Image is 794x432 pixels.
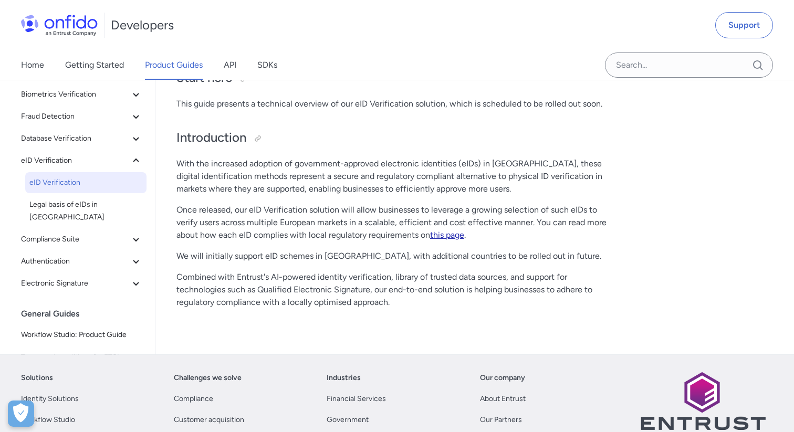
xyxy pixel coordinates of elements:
[327,372,361,384] a: Industries
[17,128,147,149] button: Database Verification
[21,414,75,426] a: Workflow Studio
[17,324,147,345] a: Workflow Studio: Product Guide
[21,110,130,123] span: Fraud Detection
[21,132,130,145] span: Database Verification
[17,346,147,380] a: Terms and conditions for ETSI certified identity verification
[430,230,464,240] a: this page
[29,198,142,224] span: Legal basis of eIDs in [GEOGRAPHIC_DATA]
[21,277,130,290] span: Electronic Signature
[174,393,213,405] a: Compliance
[21,303,151,324] div: General Guides
[21,393,79,405] a: Identity Solutions
[8,401,34,427] div: Cookie Preferences
[21,233,130,246] span: Compliance Suite
[480,372,525,384] a: Our company
[21,329,142,341] span: Workflow Studio: Product Guide
[17,273,147,294] button: Electronic Signature
[21,50,44,80] a: Home
[17,251,147,272] button: Authentication
[480,414,522,426] a: Our Partners
[21,372,53,384] a: Solutions
[21,154,130,167] span: eID Verification
[176,271,615,309] p: Combined with Entrust's AI-powered identity verification, library of trusted data sources, and su...
[174,372,242,384] a: Challenges we solve
[17,150,147,171] button: eID Verification
[715,12,773,38] a: Support
[17,229,147,250] button: Compliance Suite
[21,15,98,36] img: Onfido Logo
[17,84,147,105] button: Biometrics Verification
[176,98,615,110] p: This guide presents a technical overview of our eID Verification solution, which is scheduled to ...
[174,414,244,426] a: Customer acquisition
[145,50,203,80] a: Product Guides
[257,50,277,80] a: SDKs
[640,372,766,430] img: Entrust logo
[111,17,174,34] h1: Developers
[176,129,615,147] h2: Introduction
[29,176,142,189] span: eID Verification
[17,106,147,127] button: Fraud Detection
[8,401,34,427] button: Open Preferences
[65,50,124,80] a: Getting Started
[327,414,369,426] a: Government
[25,172,147,193] a: eID Verification
[605,52,773,78] input: Onfido search input field
[176,250,615,262] p: We will initially support eID schemes in [GEOGRAPHIC_DATA], with additional countries to be rolle...
[327,393,386,405] a: Financial Services
[21,351,142,376] span: Terms and conditions for ETSI certified identity verification
[21,255,130,268] span: Authentication
[176,204,615,241] p: Once released, our eID Verification solution will allow businesses to leverage a growing selectio...
[21,88,130,101] span: Biometrics Verification
[480,393,526,405] a: About Entrust
[25,194,147,228] a: Legal basis of eIDs in [GEOGRAPHIC_DATA]
[224,50,236,80] a: API
[176,157,615,195] p: With the increased adoption of government-approved electronic identities (eIDs) in [GEOGRAPHIC_DA...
